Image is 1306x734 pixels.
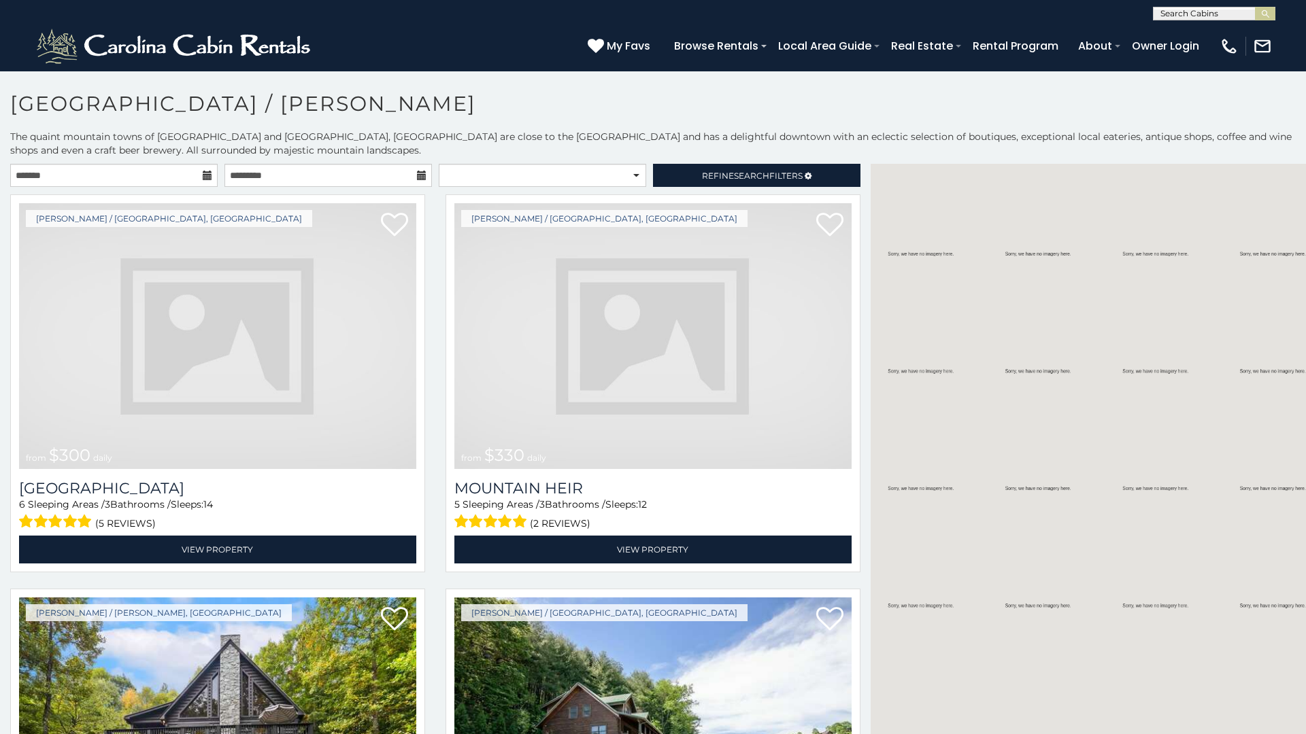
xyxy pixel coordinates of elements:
[454,479,852,497] a: Mountain Heir
[454,203,852,469] a: from $330 daily
[95,514,156,532] span: (5 reviews)
[454,203,852,469] img: dummy-image.jpg
[454,536,852,563] a: View Property
[34,26,316,67] img: White-1-2.png
[49,445,90,465] span: $300
[638,498,647,510] span: 12
[19,536,416,563] a: View Property
[461,210,748,227] a: [PERSON_NAME] / [GEOGRAPHIC_DATA], [GEOGRAPHIC_DATA]
[19,479,416,497] a: [GEOGRAPHIC_DATA]
[484,445,524,465] span: $330
[19,203,416,469] img: dummy-image.jpg
[381,606,408,634] a: Add to favorites
[884,34,960,58] a: Real Estate
[966,34,1065,58] a: Rental Program
[26,604,292,621] a: [PERSON_NAME] / [PERSON_NAME], [GEOGRAPHIC_DATA]
[19,498,25,510] span: 6
[19,203,416,469] a: from $300 daily
[539,498,545,510] span: 3
[530,514,590,532] span: (2 reviews)
[26,453,46,463] span: from
[461,604,748,621] a: [PERSON_NAME] / [GEOGRAPHIC_DATA], [GEOGRAPHIC_DATA]
[105,498,110,510] span: 3
[26,210,312,227] a: [PERSON_NAME] / [GEOGRAPHIC_DATA], [GEOGRAPHIC_DATA]
[816,211,843,240] a: Add to favorites
[653,164,860,187] a: RefineSearchFilters
[816,606,843,634] a: Add to favorites
[1125,34,1206,58] a: Owner Login
[1220,37,1239,56] img: phone-regular-white.png
[734,171,769,181] span: Search
[461,453,482,463] span: from
[203,498,213,510] span: 14
[19,479,416,497] h3: Bluff View Farm
[607,37,650,54] span: My Favs
[93,453,112,463] span: daily
[454,497,852,532] div: Sleeping Areas / Bathrooms / Sleeps:
[19,497,416,532] div: Sleeping Areas / Bathrooms / Sleeps:
[527,453,546,463] span: daily
[1071,34,1119,58] a: About
[667,34,765,58] a: Browse Rentals
[771,34,878,58] a: Local Area Guide
[454,498,460,510] span: 5
[1253,37,1272,56] img: mail-regular-white.png
[588,37,654,55] a: My Favs
[381,211,408,240] a: Add to favorites
[702,171,803,181] span: Refine Filters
